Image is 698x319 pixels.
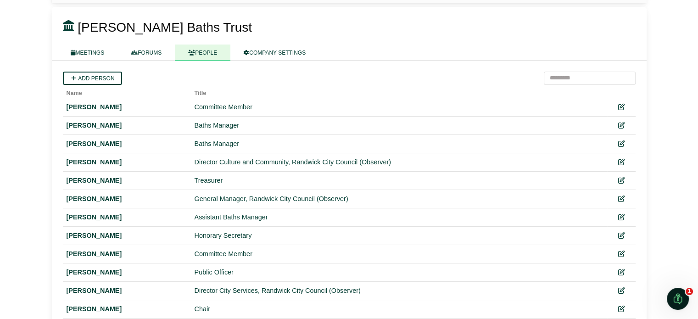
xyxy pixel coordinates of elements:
a: MEETINGS [57,45,118,61]
div: Chair [195,304,603,314]
a: Add person [63,72,122,85]
div: Edit [611,120,632,131]
div: Assistant Baths Manager [195,212,603,223]
div: Edit [611,267,632,278]
div: [PERSON_NAME] [67,249,187,259]
div: Committee Member [195,102,603,112]
div: Committee Member [195,249,603,259]
div: General Manager, Randwick City Council (Observer) [195,194,603,204]
div: Edit [611,249,632,259]
div: Edit [611,230,632,241]
div: Edit [611,157,632,168]
div: Baths Manager [195,139,603,149]
div: [PERSON_NAME] [67,102,187,112]
th: Name [63,85,191,98]
div: Director City Services, Randwick City Council (Observer) [195,285,603,296]
div: Edit [611,102,632,112]
div: Edit [611,285,632,296]
div: [PERSON_NAME] [67,230,187,241]
div: Director Culture and Community, Randwick City Council (Observer) [195,157,603,168]
div: [PERSON_NAME] [67,304,187,314]
div: [PERSON_NAME] [67,285,187,296]
div: Edit [611,304,632,314]
div: [PERSON_NAME] [67,120,187,131]
div: [PERSON_NAME] [67,267,187,278]
iframe: Intercom live chat [667,288,689,310]
div: Edit [611,175,632,186]
div: Baths Manager [195,120,603,131]
div: Edit [611,212,632,223]
div: Edit [611,194,632,204]
a: FORUMS [117,45,175,61]
div: [PERSON_NAME] [67,175,187,186]
a: COMPANY SETTINGS [230,45,319,61]
div: [PERSON_NAME] [67,212,187,223]
div: [PERSON_NAME] [67,157,187,168]
div: [PERSON_NAME] [67,194,187,204]
th: Title [191,85,607,98]
span: 1 [686,288,693,295]
div: [PERSON_NAME] [67,139,187,149]
div: Public Officer [195,267,603,278]
div: Honorary Secretary [195,230,603,241]
span: [PERSON_NAME] Baths Trust [78,20,252,34]
div: Treasurer [195,175,603,186]
a: PEOPLE [175,45,230,61]
div: Edit [611,139,632,149]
